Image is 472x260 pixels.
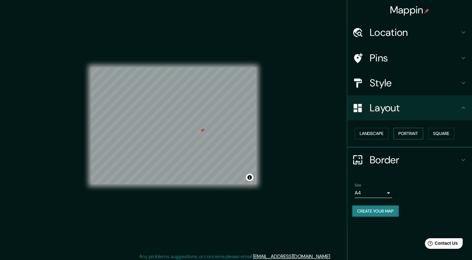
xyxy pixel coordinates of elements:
[347,147,472,172] div: Border
[253,253,330,260] a: [EMAIL_ADDRESS][DOMAIN_NAME]
[416,236,465,253] iframe: Help widget launcher
[246,174,253,181] button: Toggle attribution
[347,95,472,120] div: Layout
[370,26,460,39] h4: Location
[393,128,423,139] button: Portrait
[424,8,429,13] img: pin-icon.png
[352,205,399,217] button: Create your map
[370,77,460,89] h4: Style
[347,46,472,70] div: Pins
[370,52,460,64] h4: Pins
[355,188,392,198] div: A4
[347,20,472,45] div: Location
[370,154,460,166] h4: Border
[355,182,361,188] label: Size
[428,128,454,139] button: Square
[347,70,472,95] div: Style
[355,128,388,139] button: Landscape
[370,102,460,114] h4: Layout
[390,4,430,16] h4: Mappin
[91,67,256,184] canvas: Map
